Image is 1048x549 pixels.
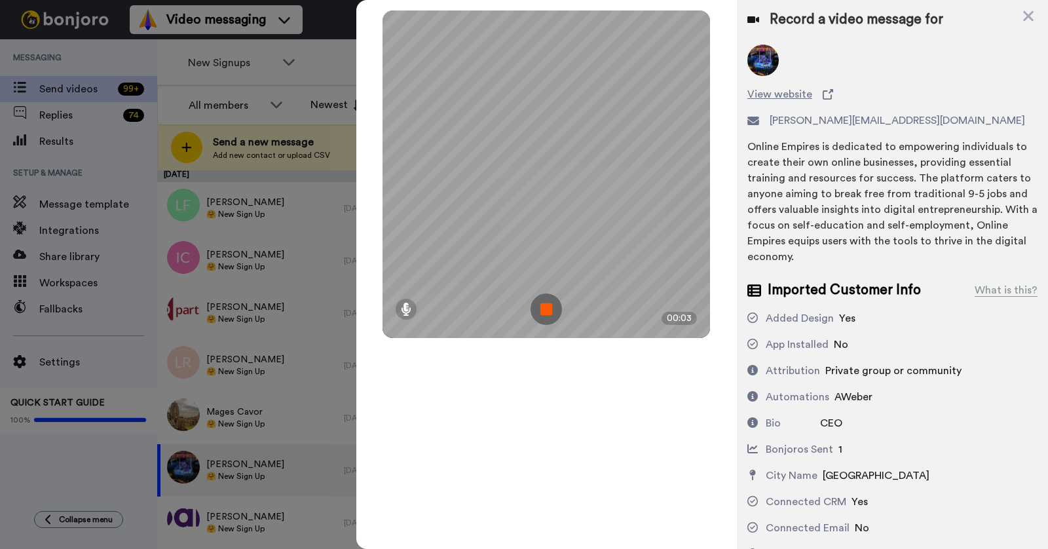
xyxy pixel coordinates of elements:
[766,337,829,352] div: App Installed
[766,468,817,483] div: City Name
[975,282,1038,298] div: What is this?
[768,280,921,300] span: Imported Customer Info
[766,442,833,457] div: Bonjoros Sent
[839,313,855,324] span: Yes
[766,389,829,405] div: Automations
[662,312,697,325] div: 00:03
[531,293,562,325] img: ic_record_stop.svg
[770,113,1025,128] span: [PERSON_NAME][EMAIL_ADDRESS][DOMAIN_NAME]
[823,470,929,481] span: [GEOGRAPHIC_DATA]
[834,392,872,402] span: AWeber
[747,139,1038,265] div: Online Empires is dedicated to empowering individuals to create their own online businesses, prov...
[766,363,820,379] div: Attribution
[820,418,842,428] span: CEO
[766,415,781,431] div: Bio
[747,86,1038,102] a: View website
[766,520,850,536] div: Connected Email
[851,497,868,507] span: Yes
[825,366,962,376] span: Private group or community
[766,494,846,510] div: Connected CRM
[838,444,842,455] span: 1
[766,311,834,326] div: Added Design
[747,86,812,102] span: View website
[855,523,869,533] span: No
[834,339,848,350] span: No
